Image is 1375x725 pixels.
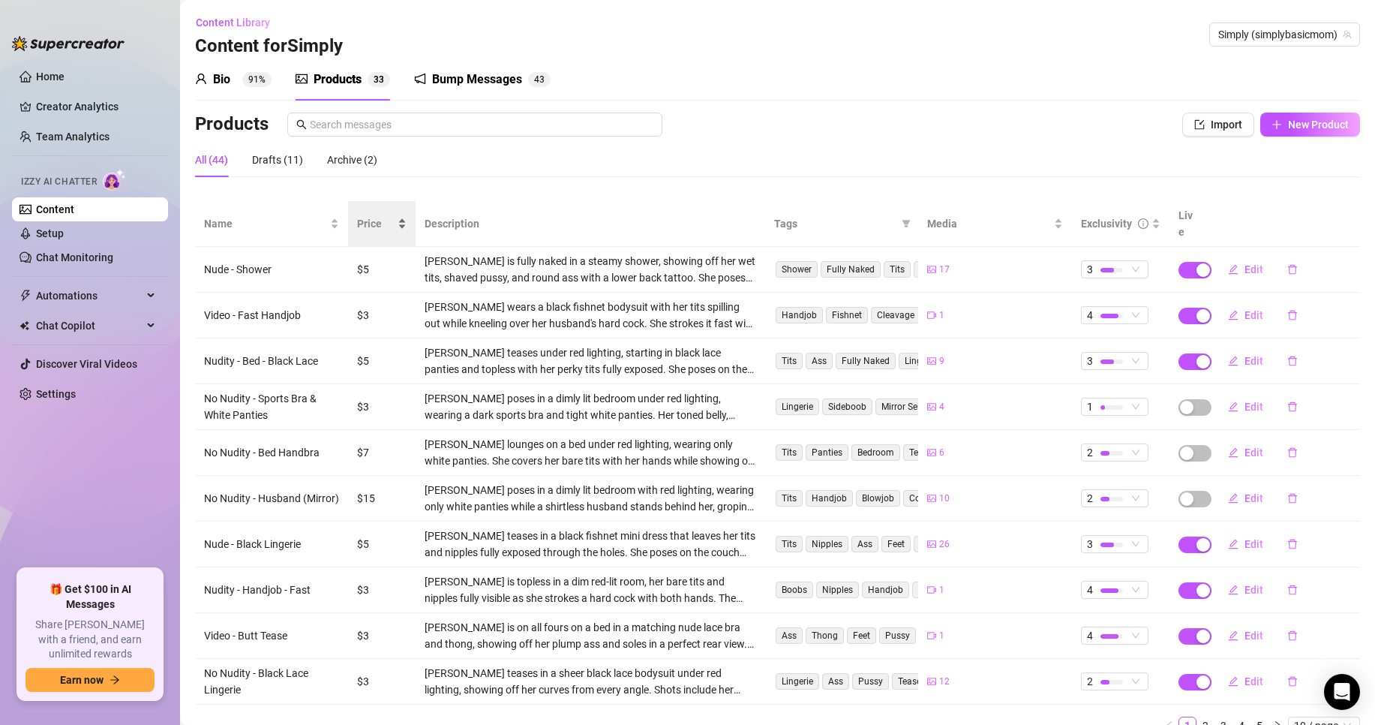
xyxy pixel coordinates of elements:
[425,390,756,423] div: [PERSON_NAME] poses in a dimly lit bedroom under red lighting, wearing a dark sports bra and tigh...
[1194,119,1205,130] span: import
[195,11,282,35] button: Content Library
[195,35,343,59] h3: Content for Simply
[1211,119,1242,131] span: Import
[1087,490,1093,507] span: 2
[310,116,653,133] input: Search messages
[892,673,927,690] span: Tease
[534,74,539,85] span: 4
[806,627,844,644] span: Thong
[195,659,348,705] td: No Nudity - Black Lace Lingerie
[432,71,522,89] div: Bump Messages
[884,261,911,278] span: Tits
[1244,630,1263,642] span: Edit
[348,201,416,247] th: Price
[379,74,384,85] span: 3
[348,476,416,522] td: $15
[927,677,936,686] span: picture
[862,582,909,598] span: Handjob
[918,201,1071,247] th: Media
[1244,355,1263,367] span: Edit
[1275,303,1310,327] button: delete
[871,307,920,323] span: Cleavage
[414,73,426,85] span: notification
[348,384,416,430] td: $3
[939,583,944,597] span: 1
[939,629,944,643] span: 1
[776,261,818,278] span: Shower
[903,490,944,507] span: Couple
[1228,585,1238,595] span: edit
[1244,309,1263,321] span: Edit
[36,284,143,308] span: Automations
[914,261,941,278] span: Ass
[528,72,551,87] sup: 43
[348,293,416,338] td: $3
[776,399,819,415] span: Lingerie
[36,388,76,400] a: Settings
[1287,630,1298,641] span: delete
[36,314,143,338] span: Chat Copilot
[36,227,64,239] a: Setup
[927,311,936,320] span: video-camera
[12,36,125,51] img: logo-BBDzfeDw.svg
[1287,402,1298,412] span: delete
[1343,30,1352,39] span: team
[1228,676,1238,687] span: edit
[1216,486,1275,510] button: Edit
[425,665,756,698] div: [PERSON_NAME] teases in a sheer black lace bodysuit under red lighting, showing off her curves fr...
[1228,493,1238,504] span: edit
[1287,539,1298,549] span: delete
[1216,624,1275,648] button: Edit
[765,201,918,247] th: Tags
[776,673,819,690] span: Lingerie
[348,522,416,567] td: $5
[425,253,756,286] div: [PERSON_NAME] is fully naked in a steamy shower, showing off her wet tits, shaved pussy, and roun...
[912,582,955,598] span: Topless
[806,536,848,552] span: Nipples
[1275,486,1310,510] button: delete
[1228,264,1238,275] span: edit
[1216,532,1275,556] button: Edit
[1228,539,1238,549] span: edit
[348,567,416,613] td: $3
[368,72,390,87] sup: 33
[327,152,377,168] div: Archive (2)
[856,490,900,507] span: Blowjob
[914,536,961,552] span: Handjob
[822,399,872,415] span: Sideboob
[357,215,395,232] span: Price
[826,307,868,323] span: Fishnet
[195,293,348,338] td: Video - Fast Handjob
[939,675,950,689] span: 12
[1275,257,1310,281] button: delete
[195,201,348,247] th: Name
[36,131,110,143] a: Team Analytics
[252,152,303,168] div: Drafts (11)
[36,251,113,263] a: Chat Monitoring
[374,74,379,85] span: 3
[927,215,1050,232] span: Media
[1216,669,1275,693] button: Edit
[36,203,74,215] a: Content
[774,215,896,232] span: Tags
[1287,264,1298,275] span: delete
[26,618,155,662] span: Share [PERSON_NAME] with a friend, and earn unlimited rewards
[1244,401,1263,413] span: Edit
[776,444,803,461] span: Tits
[1228,310,1238,320] span: edit
[110,675,120,685] span: arrow-right
[36,95,156,119] a: Creator Analytics
[927,265,936,274] span: picture
[425,482,756,515] div: [PERSON_NAME] poses in a dimly lit bedroom with red lighting, wearing only white panties while a ...
[1182,113,1254,137] button: Import
[806,444,848,461] span: Panties
[425,528,756,561] div: [PERSON_NAME] teases in a black fishnet mini dress that leaves her tits and nipples fully exposed...
[816,582,859,598] span: Nipples
[776,353,803,369] span: Tits
[1218,23,1351,46] span: Simply (simplybasicmom)
[1228,630,1238,641] span: edit
[348,613,416,659] td: $3
[1216,578,1275,602] button: Edit
[60,674,104,686] span: Earn now
[1087,307,1093,323] span: 4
